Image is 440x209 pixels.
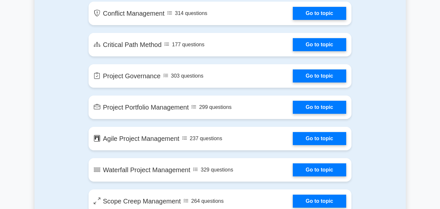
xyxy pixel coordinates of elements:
[293,163,346,176] a: Go to topic
[293,101,346,114] a: Go to topic
[293,132,346,145] a: Go to topic
[293,69,346,82] a: Go to topic
[293,7,346,20] a: Go to topic
[293,38,346,51] a: Go to topic
[293,195,346,208] a: Go to topic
